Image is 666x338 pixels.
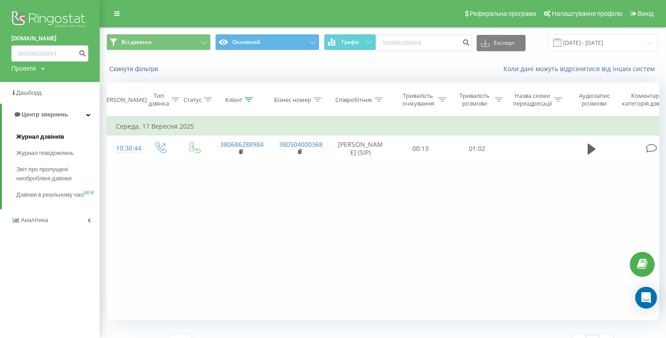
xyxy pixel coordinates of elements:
button: Графік [324,34,376,50]
span: Дзвінки в реальному часі [16,190,84,199]
td: [PERSON_NAME] (SIP) [329,135,392,162]
div: Співробітник [335,96,372,104]
div: Клієнт [225,96,242,104]
td: 00:13 [392,135,449,162]
div: Аудіозапис розмови [572,92,616,107]
a: Звіт про пропущені необроблені дзвінки [16,161,100,187]
td: 01:02 [449,135,506,162]
div: Тип дзвінка [149,92,169,107]
input: Пошук за номером [11,45,88,62]
div: Статус [183,96,202,104]
span: Аналiтика [21,217,48,223]
a: Журнал повідомлень [16,145,100,161]
div: [PERSON_NAME] [101,96,147,104]
a: 380504000368 [279,140,323,149]
button: Основний [215,34,319,50]
span: Графік [342,39,359,45]
a: [DOMAIN_NAME] [11,34,88,43]
a: Центр звернень [2,104,100,126]
a: Журнал дзвінків [16,129,100,145]
img: Ringostat logo [11,9,88,32]
div: 10:30:44 [116,140,134,157]
div: Назва схеми переадресації [513,92,552,107]
span: Журнал повідомлень [16,149,74,158]
div: Тривалість розмови [457,92,492,107]
span: Налаштування профілю [552,10,623,17]
button: Всі дзвінки [106,34,211,50]
div: Open Intercom Messenger [635,287,657,309]
div: Проекти [11,64,36,73]
div: Тривалість очікування [400,92,436,107]
div: Бізнес номер [274,96,311,104]
span: Журнал дзвінків [16,132,64,141]
a: Коли дані можуть відрізнятися вiд інших систем [503,64,659,73]
span: Всі дзвінки [121,39,151,46]
span: Дашборд [16,89,42,96]
a: 380686288984 [220,140,264,149]
span: Звіт про пропущені необроблені дзвінки [16,165,95,183]
button: Скинути фільтри [106,65,163,73]
span: Вихід [638,10,654,17]
button: Експорт [477,35,526,51]
input: Пошук за номером [376,35,472,51]
span: Реферальна програма [470,10,536,17]
span: Центр звернень [22,111,68,118]
a: Дзвінки в реальному часіNEW [16,187,100,203]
